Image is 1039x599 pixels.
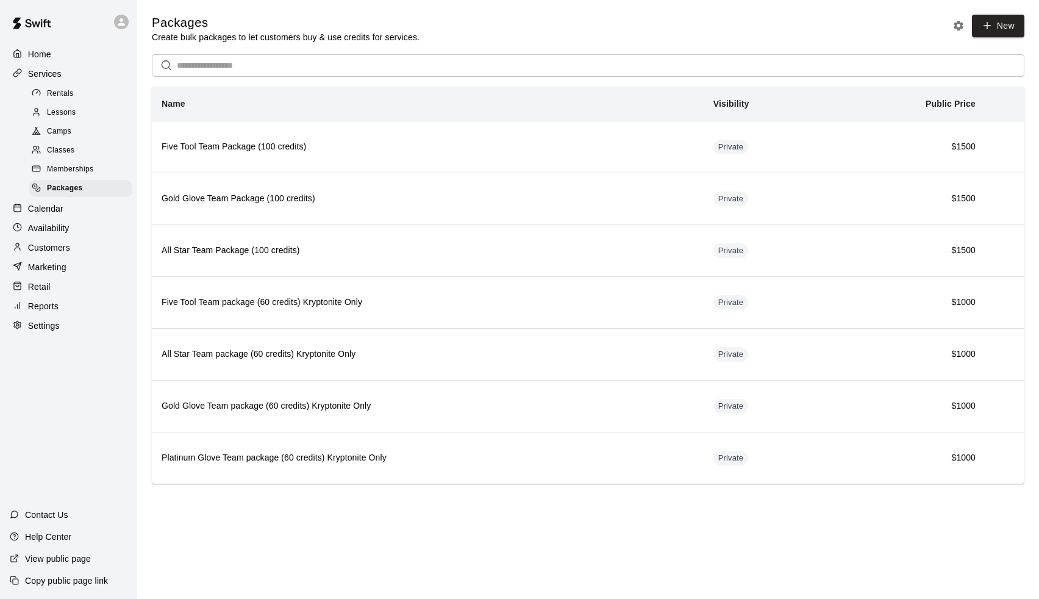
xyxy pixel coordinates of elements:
[838,451,976,465] h6: $1000
[29,142,137,160] a: Classes
[29,179,137,198] a: Packages
[152,15,420,31] h5: Packages
[838,140,976,154] h6: $1500
[29,180,132,197] div: Packages
[152,31,420,43] p: Create bulk packages to let customers buy & use credits for services.
[47,182,83,195] span: Packages
[838,348,976,361] h6: $1000
[713,99,749,109] b: Visibility
[25,553,91,565] p: View public page
[713,140,749,154] div: This service is hidden, and can only be accessed via a direct link
[162,192,694,206] h6: Gold Glove Team Package (100 credits)
[162,296,694,309] h6: Five Tool Team package (60 credits) Kryptonite Only
[162,244,694,257] h6: All Star Team Package (100 credits)
[28,68,62,80] p: Services
[713,399,749,414] div: This service is hidden, and can only be accessed via a direct link
[47,163,93,176] span: Memberships
[10,317,127,335] a: Settings
[10,45,127,63] a: Home
[152,87,1024,484] table: simple table
[10,297,127,315] a: Reports
[10,239,127,257] a: Customers
[25,531,71,543] p: Help Center
[28,281,51,293] p: Retail
[10,258,127,276] a: Marketing
[713,453,749,464] span: Private
[10,219,127,237] a: Availability
[713,193,749,205] span: Private
[713,243,749,258] div: This service is hidden, and can only be accessed via a direct link
[29,123,137,142] a: Camps
[47,126,71,138] span: Camps
[949,16,968,35] button: Packages settings
[713,245,749,257] span: Private
[47,107,76,119] span: Lessons
[47,88,74,100] span: Rentals
[162,348,694,361] h6: All Star Team package (60 credits) Kryptonite Only
[29,104,132,121] div: Lessons
[162,400,694,413] h6: Gold Glove Team package (60 credits) Kryptonite Only
[25,575,108,587] p: Copy public page link
[28,300,59,312] p: Reports
[29,161,132,178] div: Memberships
[162,99,185,109] b: Name
[713,349,749,360] span: Private
[838,192,976,206] h6: $1500
[838,400,976,413] h6: $1000
[838,244,976,257] h6: $1500
[29,85,132,102] div: Rentals
[28,222,70,234] p: Availability
[28,320,60,332] p: Settings
[972,15,1024,37] a: New
[28,48,51,60] p: Home
[25,509,68,521] p: Contact Us
[162,451,694,465] h6: Platinum Glove Team package (60 credits) Kryptonite Only
[47,145,74,157] span: Classes
[713,401,749,412] span: Private
[713,192,749,206] div: This service is hidden, and can only be accessed via a direct link
[162,140,694,154] h6: Five Tool Team Package (100 credits)
[28,203,63,215] p: Calendar
[926,99,976,109] b: Public Price
[713,297,749,309] span: Private
[29,142,132,159] div: Classes
[713,451,749,465] div: This service is hidden, and can only be accessed via a direct link
[29,84,137,103] a: Rentals
[713,295,749,310] div: This service is hidden, and can only be accessed via a direct link
[28,242,70,254] p: Customers
[10,65,127,83] a: Services
[29,160,137,179] a: Memberships
[713,347,749,362] div: This service is hidden, and can only be accessed via a direct link
[29,103,137,122] a: Lessons
[10,199,127,218] a: Calendar
[713,142,749,153] span: Private
[838,296,976,309] h6: $1000
[28,261,66,273] p: Marketing
[10,278,127,296] a: Retail
[29,123,132,140] div: Camps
